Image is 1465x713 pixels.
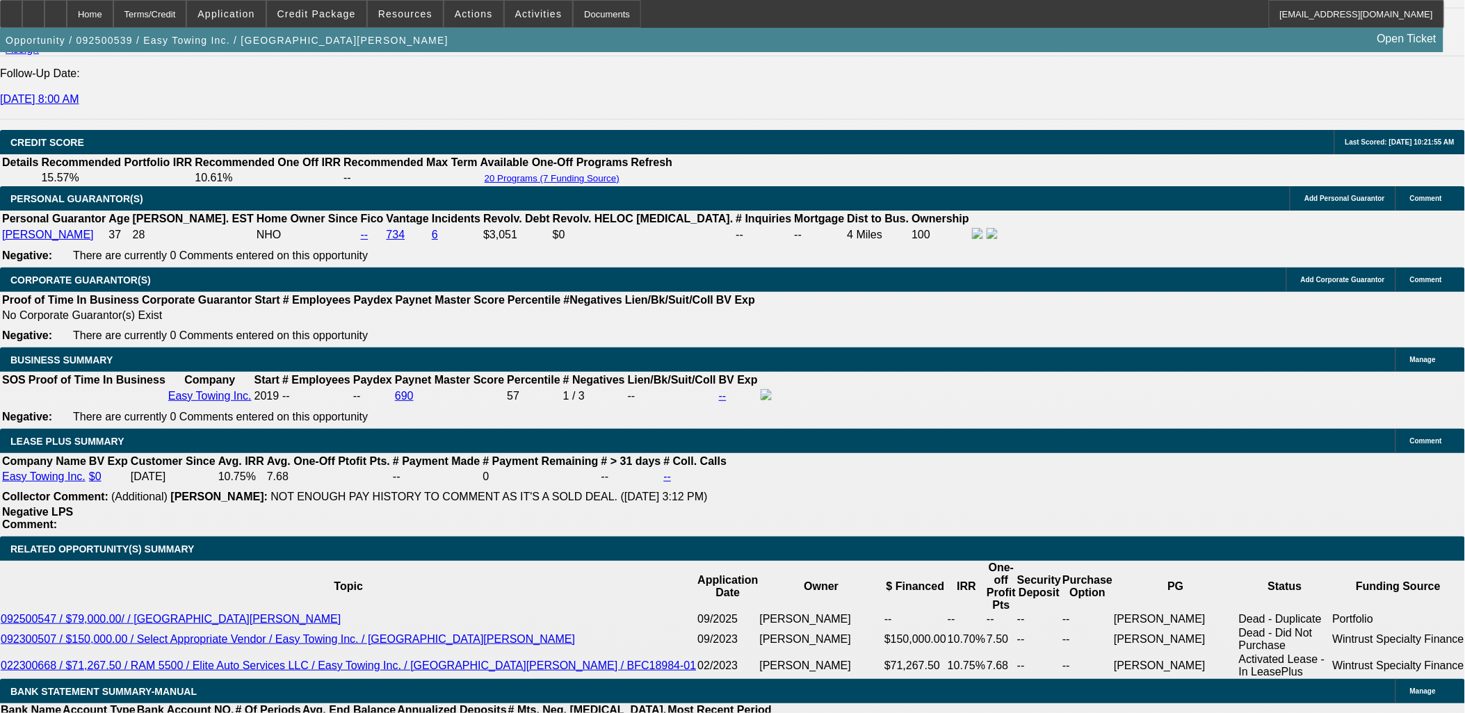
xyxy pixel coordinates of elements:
a: [PERSON_NAME] [2,229,94,240]
td: 02/2023 [697,653,759,679]
b: #Negatives [564,294,623,306]
span: There are currently 0 Comments entered on this opportunity [73,411,368,423]
th: $ Financed [884,561,947,612]
a: 6 [432,229,438,240]
td: 10.75% [218,470,265,484]
b: # Payment Made [393,455,480,467]
td: [PERSON_NAME] [1113,612,1238,626]
b: BV Exp [716,294,755,306]
th: SOS [1,373,26,387]
span: NOT ENOUGH PAY HISTORY TO COMMENT AS IT'S A SOLD DEAL. ([DATE] 3:12 PM) [270,491,707,502]
a: Easy Towing Inc. [168,390,252,402]
b: Percentile [507,374,560,386]
span: Credit Package [277,8,356,19]
span: PERSONAL GUARANTOR(S) [10,193,143,204]
td: 10.75% [947,653,986,679]
td: 10.70% [947,626,986,653]
b: Incidents [432,213,480,224]
th: Available One-Off Programs [480,156,629,170]
th: Security Deposit [1017,561,1062,612]
b: Paydex [353,374,392,386]
td: Wintrust Specialty Finance [1332,653,1465,679]
b: Avg. One-Off Ptofit Pts. [267,455,390,467]
a: Open Ticket [1372,27,1442,51]
span: -- [282,390,290,402]
td: -- [353,388,393,404]
b: # > 31 days [601,455,661,467]
a: $0 [89,470,102,482]
img: linkedin-icon.png [987,228,998,239]
b: Ownership [912,213,969,224]
button: 20 Programs (7 Funding Source) [480,172,624,184]
td: 7.68 [986,653,1017,679]
td: -- [1017,612,1062,626]
span: CREDIT SCORE [10,137,84,148]
span: LEASE PLUS SUMMARY [10,436,124,447]
a: -- [664,470,672,482]
a: 092500547 / $79,000.00/ / [GEOGRAPHIC_DATA][PERSON_NAME] [1,613,341,625]
b: Company Name [2,455,86,467]
b: Start [254,374,280,386]
button: Credit Package [267,1,366,27]
span: Opportunity / 092500539 / Easy Towing Inc. / [GEOGRAPHIC_DATA][PERSON_NAME] [6,35,448,46]
b: Avg. IRR [218,455,264,467]
span: RELATED OPPORTUNITY(S) SUMMARY [10,543,194,555]
th: IRR [947,561,986,612]
a: 690 [395,390,414,402]
b: Dist to Bus. [848,213,909,224]
img: facebook-icon.png [972,228,983,239]
span: Comment [1410,437,1442,445]
b: # Employees [283,294,351,306]
span: Manage [1410,687,1436,695]
td: 7.50 [986,626,1017,653]
span: Last Scored: [DATE] 10:21:55 AM [1345,138,1455,146]
span: Comment [1410,195,1442,202]
td: [PERSON_NAME] [759,626,884,653]
span: BUSINESS SUMMARY [10,354,113,366]
td: 100 [911,227,970,243]
td: [PERSON_NAME] [759,612,884,626]
th: Owner [759,561,884,612]
td: 09/2023 [697,626,759,653]
b: Start [254,294,280,306]
b: Percentile [508,294,560,306]
b: Company [184,374,235,386]
th: Recommended One Off IRR [194,156,341,170]
th: Funding Source [1332,561,1465,612]
b: # Coll. Calls [664,455,727,467]
td: 09/2025 [697,612,759,626]
b: Customer Since [131,455,216,467]
td: $150,000.00 [884,626,947,653]
b: [PERSON_NAME]: [170,491,268,502]
a: -- [361,229,369,240]
td: 28 [132,227,254,243]
td: -- [1017,626,1062,653]
span: Add Corporate Guarantor [1301,276,1385,284]
td: [PERSON_NAME] [759,653,884,679]
b: Home Owner Since [257,213,358,224]
span: There are currently 0 Comments entered on this opportunity [73,329,368,341]
span: Resources [378,8,432,19]
td: 15.57% [40,171,193,185]
a: 092300507 / $150,000.00 / Select Appropriate Vendor / Easy Towing Inc. / [GEOGRAPHIC_DATA][PERSON... [1,633,575,645]
b: Fico [361,213,384,224]
b: # Negatives [563,374,625,386]
th: Recommended Portfolio IRR [40,156,193,170]
b: Revolv. HELOC [MEDICAL_DATA]. [553,213,734,224]
td: -- [627,388,717,404]
td: -- [392,470,480,484]
td: 2019 [254,388,280,404]
b: Paynet Master Score [396,294,505,306]
td: [DATE] [130,470,216,484]
b: Vantage [387,213,429,224]
b: # Inquiries [736,213,791,224]
span: There are currently 0 Comments entered on this opportunity [73,249,368,261]
td: -- [1062,612,1113,626]
td: $3,051 [483,227,551,243]
img: facebook-icon.png [761,389,772,400]
th: PG [1113,561,1238,612]
td: [PERSON_NAME] [1113,626,1238,653]
td: Dead - Duplicate [1238,612,1332,626]
td: -- [735,227,792,243]
b: Paynet Master Score [395,374,504,386]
